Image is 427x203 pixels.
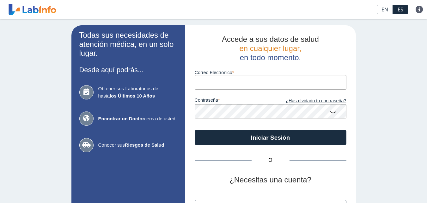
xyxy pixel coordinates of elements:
label: Correo Electronico [195,70,346,75]
b: Encontrar un Doctor [98,116,144,121]
span: Accede a sus datos de salud [222,35,319,43]
span: Obtener sus Laboratorios de hasta [98,85,177,99]
h2: Todas sus necesidades de atención médica, en un solo lugar. [79,31,177,58]
label: contraseña [195,98,271,105]
button: Iniciar Sesión [195,130,346,145]
span: en cualquier lugar, [239,44,301,53]
b: los Últimos 10 Años [110,93,155,98]
b: Riesgos de Salud [125,142,164,148]
a: EN [377,5,393,14]
span: O [252,156,290,164]
a: ES [393,5,408,14]
span: en todo momento. [240,53,301,62]
span: Conocer sus [98,142,177,149]
span: cerca de usted [98,115,177,123]
h2: ¿Necesitas una cuenta? [195,175,346,185]
h3: Desde aquí podrás... [79,66,177,74]
a: ¿Has olvidado tu contraseña? [271,98,346,105]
